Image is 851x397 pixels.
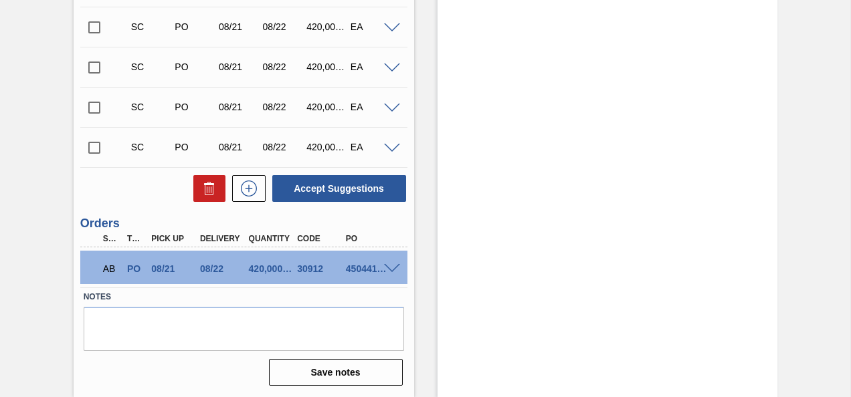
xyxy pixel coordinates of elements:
div: Pick up [148,234,200,243]
div: Type [124,234,147,243]
div: 08/21/2025 [215,142,262,152]
div: Code [294,234,346,243]
div: 4504411289 [343,263,395,274]
label: Notes [84,287,404,307]
div: Purchase order [171,142,218,152]
button: Save notes [269,359,403,386]
div: 08/22/2025 [197,263,249,274]
div: New suggestion [225,175,266,202]
div: Purchase order [171,21,218,32]
div: PO [343,234,395,243]
div: Suggestion Created [128,21,175,32]
div: 08/22/2025 [260,102,306,112]
div: 08/21/2025 [215,61,262,72]
div: Suggestion Created [128,142,175,152]
div: 08/22/2025 [260,61,306,72]
div: 420,000.000 [246,263,298,274]
div: Step [100,234,122,243]
div: Suggestion Created [128,61,175,72]
div: Delivery [197,234,249,243]
div: 420,000.000 [303,102,350,112]
div: 08/22/2025 [260,21,306,32]
div: Purchase order [171,102,218,112]
div: Suggestion Created [128,102,175,112]
div: 420,000.000 [303,142,350,152]
div: Purchase order [124,263,147,274]
div: EA [347,21,394,32]
div: 420,000.000 [303,21,350,32]
div: EA [347,61,394,72]
button: Accept Suggestions [272,175,406,202]
div: 08/21/2025 [148,263,200,274]
div: 08/22/2025 [260,142,306,152]
h3: Orders [80,217,407,231]
div: Quantity [246,234,298,243]
p: AB [103,263,119,274]
div: Awaiting Billing [100,254,122,283]
div: 30912 [294,263,346,274]
div: Purchase order [171,61,218,72]
div: 420,000.000 [303,61,350,72]
div: EA [347,102,394,112]
div: 08/21/2025 [215,102,262,112]
div: Delete Suggestions [187,175,225,202]
div: 08/21/2025 [215,21,262,32]
div: EA [347,142,394,152]
div: Accept Suggestions [266,174,407,203]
